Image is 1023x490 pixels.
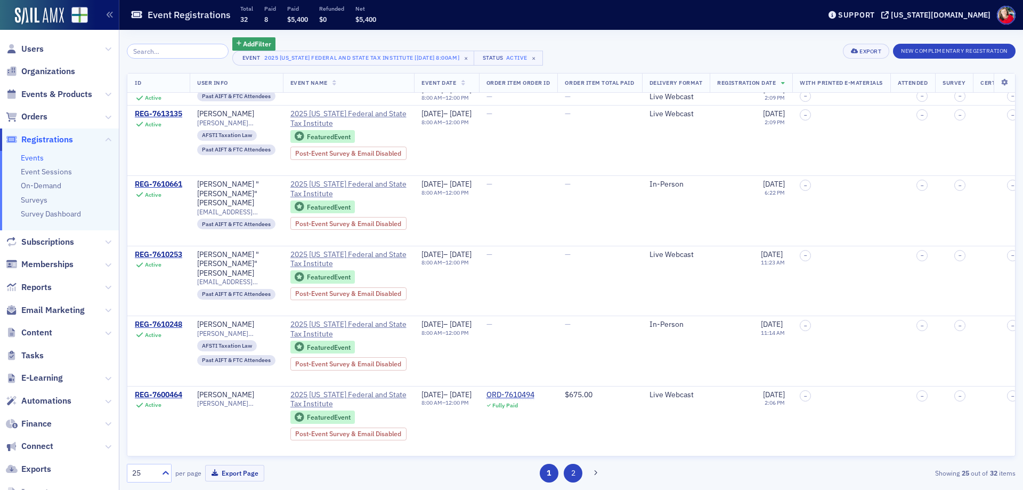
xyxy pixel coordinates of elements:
span: [DATE] [763,179,785,189]
time: 12:00 PM [445,94,469,101]
button: AddFilter [232,37,276,51]
span: $0 [319,15,327,23]
span: $675.00 [565,390,592,399]
a: Organizations [6,66,75,77]
div: Event [240,54,263,61]
span: Orders [21,111,47,123]
span: 2025 Alabama Federal and State Tax Institute [290,390,407,409]
a: New Complimentary Registration [893,45,1016,55]
span: [DATE] [421,179,443,189]
div: 2025 [US_STATE] Federal and State Tax Institute [[DATE] 8:00am] [264,52,459,63]
div: – [421,320,472,330]
img: SailAMX [71,7,88,23]
a: Tasks [6,350,44,362]
a: 2025 [US_STATE] Federal and State Tax Institute [290,250,407,269]
a: Events [21,153,44,163]
span: – [1011,393,1014,399]
span: 8 [264,15,268,23]
div: – [421,180,472,189]
div: Featured Event [290,200,355,214]
div: AFSTI Taxation Law [197,340,257,351]
span: — [565,250,571,259]
time: 8:00 AM [421,189,442,196]
span: Registration Date [717,79,776,86]
a: [PERSON_NAME] [197,320,254,330]
span: Finance [21,418,52,430]
time: 8:00 AM [421,118,442,126]
div: Past AIFT & FTC Attendees [197,144,275,155]
strong: 25 [960,468,971,478]
time: 12:00 PM [445,259,469,266]
img: SailAMX [15,7,64,25]
a: Email Marketing [6,304,85,316]
a: Finance [6,418,52,430]
div: Active [145,121,161,128]
span: – [921,182,924,189]
div: Export [859,49,881,54]
span: Content [21,327,52,339]
div: Showing out of items [727,468,1016,478]
h1: Event Registrations [148,9,231,21]
a: 2025 [US_STATE] Federal and State Tax Institute [290,109,407,128]
span: [PERSON_NAME][EMAIL_ADDRESS][PERSON_NAME][DOMAIN_NAME] [197,330,275,338]
div: Fully Paid [492,402,518,409]
span: Profile [997,6,1016,25]
span: – [1011,93,1014,99]
a: Connect [6,440,53,452]
div: – [421,250,472,260]
span: Subscriptions [21,236,74,248]
span: — [486,109,492,118]
div: Featured Event [307,274,351,280]
div: Featured Event [307,414,351,420]
span: Order Item Total Paid [565,79,634,86]
div: Post-Event Survey [290,217,407,230]
span: – [959,93,962,99]
a: Content [6,327,52,339]
div: Post-Event Survey [290,428,407,440]
span: [PERSON_NAME][EMAIL_ADDRESS][PERSON_NAME][DOMAIN_NAME] [197,119,275,127]
span: 2025 Alabama Federal and State Tax Institute [290,320,407,339]
button: 1 [540,464,558,483]
label: per page [175,468,201,478]
span: Organizations [21,66,75,77]
button: Event2025 [US_STATE] Federal and State Tax Institute [[DATE] 8:00am]× [232,51,475,66]
div: [PERSON_NAME] "[PERSON_NAME]" [PERSON_NAME] [197,180,275,208]
div: Featured Event [307,344,351,350]
span: – [804,112,807,118]
div: REG-7613135 [135,109,182,119]
span: Tasks [21,350,44,362]
span: 2025 Alabama Federal and State Tax Institute [290,109,407,128]
div: – [421,109,472,119]
span: [DATE] [421,109,443,118]
p: Paid [264,5,276,12]
div: Status [482,54,504,61]
span: [DATE] [450,109,472,118]
span: Delivery Format [649,79,703,86]
a: Automations [6,395,71,407]
button: Export Page [205,465,264,481]
span: [DATE] [761,319,783,329]
div: – [421,390,472,400]
p: Refunded [319,5,344,12]
div: – [421,330,472,336]
button: 2 [564,464,582,483]
a: REG-7600464 [135,390,182,400]
span: – [1011,112,1014,118]
p: Paid [287,5,308,12]
time: 2:06 PM [765,399,785,406]
span: × [529,53,539,63]
span: – [804,93,807,99]
time: 8:00 AM [421,399,442,406]
div: [PERSON_NAME] [197,390,254,400]
div: Post-Event Survey [290,287,407,300]
span: – [959,393,962,399]
time: 11:14 AM [761,329,785,336]
div: 25 [132,468,156,479]
span: ID [135,79,141,86]
div: Past AIFT & FTC Attendees [197,289,275,300]
a: Users [6,43,44,55]
span: [DATE] [421,390,443,399]
a: On-Demand [21,181,61,190]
